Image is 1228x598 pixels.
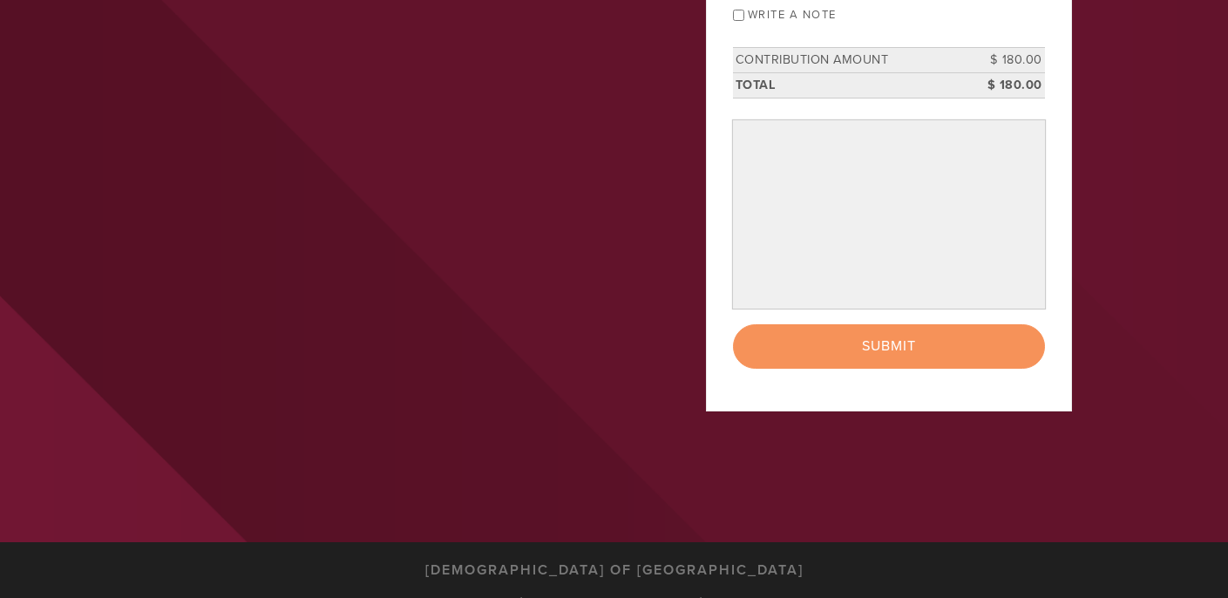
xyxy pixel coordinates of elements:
label: Write a note [748,8,837,22]
td: Total [733,72,967,98]
h3: [DEMOGRAPHIC_DATA] of [GEOGRAPHIC_DATA] [425,562,804,579]
td: $ 180.00 [967,48,1045,73]
td: Contribution Amount [733,48,967,73]
td: $ 180.00 [967,72,1045,98]
iframe: Secure payment input frame [736,124,1041,305]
